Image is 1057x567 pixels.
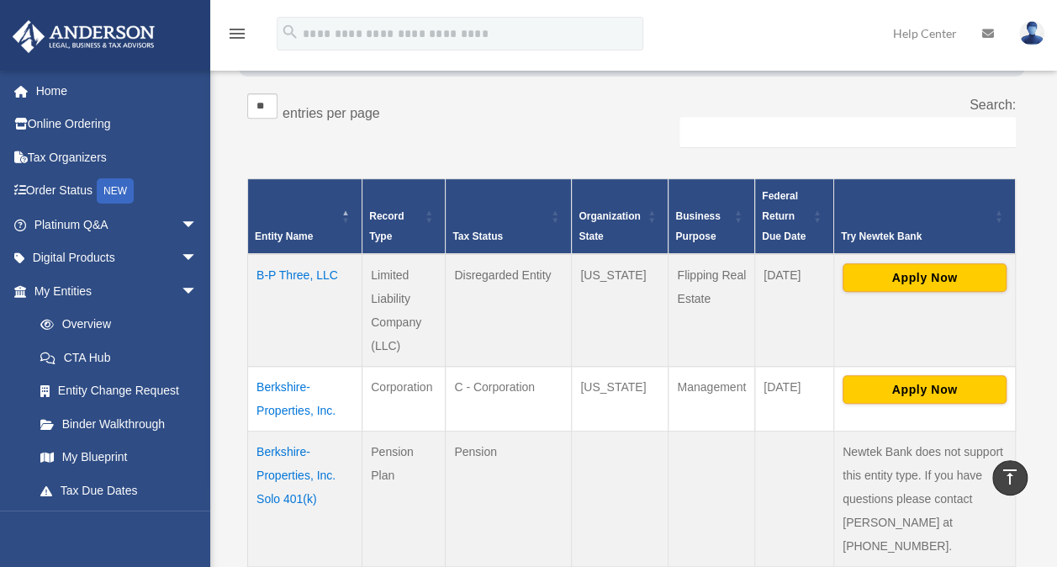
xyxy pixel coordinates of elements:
th: Record Type: Activate to sort [362,179,446,255]
td: Newtek Bank does not support this entity type. If you have questions please contact [PERSON_NAME]... [833,432,1015,567]
a: Digital Productsarrow_drop_down [12,241,223,275]
img: Anderson Advisors Platinum Portal [8,20,160,53]
td: Disregarded Entity [446,254,572,367]
a: Entity Change Request [24,374,214,408]
th: Business Purpose: Activate to sort [669,179,755,255]
th: Try Newtek Bank : Activate to sort [833,179,1015,255]
td: Limited Liability Company (LLC) [362,254,446,367]
div: Try Newtek Bank [841,226,990,246]
th: Entity Name: Activate to invert sorting [248,179,362,255]
a: Tax Organizers [12,140,223,174]
span: Record Type [369,210,404,242]
a: Home [12,74,223,108]
td: Pension Plan [362,432,446,567]
td: Management [669,367,755,432]
td: [US_STATE] [572,367,669,432]
a: My Blueprint [24,441,214,474]
i: vertical_align_top [1000,467,1020,487]
a: Tax Due Dates [24,474,214,507]
a: menu [227,29,247,44]
label: Search: [970,98,1016,112]
span: arrow_drop_down [181,274,214,309]
a: Overview [24,308,206,342]
td: [DATE] [755,367,834,432]
a: My Anderson Teamarrow_drop_down [12,507,223,541]
i: menu [227,24,247,44]
a: Platinum Q&Aarrow_drop_down [12,208,223,241]
td: Corporation [362,367,446,432]
th: Tax Status: Activate to sort [446,179,572,255]
i: search [281,23,299,41]
label: entries per page [283,106,380,120]
th: Organization State: Activate to sort [572,179,669,255]
a: Online Ordering [12,108,223,141]
span: Organization State [579,210,640,242]
td: Flipping Real Estate [669,254,755,367]
td: [DATE] [755,254,834,367]
td: Pension [446,432,572,567]
td: Berkshire-Properties, Inc. [248,367,362,432]
button: Apply Now [843,375,1007,404]
a: CTA Hub [24,341,214,374]
span: Tax Status [452,231,503,242]
a: vertical_align_top [992,460,1028,495]
span: Business Purpose [675,210,720,242]
span: arrow_drop_down [181,208,214,242]
td: C - Corporation [446,367,572,432]
span: Entity Name [255,231,313,242]
div: NEW [97,178,134,204]
span: Federal Return Due Date [762,190,806,242]
td: B-P Three, LLC [248,254,362,367]
button: Apply Now [843,263,1007,292]
a: My Entitiesarrow_drop_down [12,274,214,308]
span: arrow_drop_down [181,507,214,542]
a: Order StatusNEW [12,174,223,209]
span: arrow_drop_down [181,241,214,276]
a: Binder Walkthrough [24,407,214,441]
td: Berkshire-Properties, Inc. Solo 401(k) [248,432,362,567]
td: [US_STATE] [572,254,669,367]
img: User Pic [1019,21,1044,45]
th: Federal Return Due Date: Activate to sort [755,179,834,255]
